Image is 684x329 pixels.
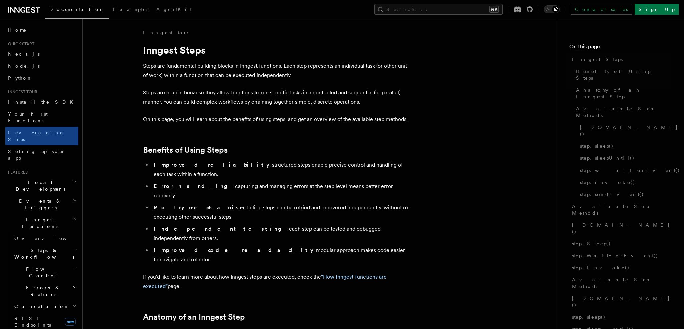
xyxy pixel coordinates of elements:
span: Inngest tour [5,89,37,95]
span: step.sleep() [572,314,606,320]
span: [DOMAIN_NAME]() [580,124,678,137]
span: Events & Triggers [5,198,73,211]
span: Steps & Workflows [12,247,74,260]
span: Setting up your app [8,149,65,161]
span: Install the SDK [8,99,77,105]
button: Flow Control [12,263,78,282]
span: [DOMAIN_NAME]() [572,295,671,308]
button: Search...⌘K [374,4,503,15]
a: [DOMAIN_NAME]() [569,292,671,311]
a: Your first Functions [5,108,78,127]
h4: On this page [569,43,671,53]
span: REST Endpoints [14,316,51,328]
strong: Error handling [154,183,232,189]
span: Cancellation [12,303,69,310]
a: Contact sales [571,4,632,15]
kbd: ⌘K [489,6,499,13]
span: Available Step Methods [572,203,671,216]
button: Events & Triggers [5,195,78,214]
span: Anatomy of an Inngest Step [576,87,671,100]
a: step.Invoke() [569,262,671,274]
a: step.WaitForEvent() [569,250,671,262]
h1: Inngest Steps [143,44,410,56]
a: Benefits of Using Steps [573,65,671,84]
span: Overview [14,236,83,241]
a: step.sleep() [577,140,671,152]
li: : modular approach makes code easier to navigate and refactor. [152,246,410,264]
a: Documentation [45,2,109,19]
span: step.waitForEvent() [580,167,680,174]
span: Features [5,170,28,175]
p: Steps are fundamental building blocks in Inngest functions. Each step represents an individual ta... [143,61,410,80]
a: Home [5,24,78,36]
span: AgentKit [156,7,192,12]
p: Steps are crucial because they allow functions to run specific tasks in a controlled and sequenti... [143,88,410,107]
span: step.sendEvent() [580,191,644,198]
a: step.Sleep() [569,238,671,250]
a: [DOMAIN_NAME]() [577,121,671,140]
span: Quick start [5,41,34,47]
li: : each step can be tested and debugged independently from others. [152,224,410,243]
a: Sign Up [635,4,679,15]
button: Toggle dark mode [544,5,560,13]
a: Benefits of Using Steps [143,145,228,155]
span: Flow Control [12,266,72,279]
span: step.sleep() [580,143,614,149]
p: If you'd like to learn more about how Inngest steps are executed, check the page. [143,272,410,291]
a: AgentKit [152,2,196,18]
a: Available Step Methods [569,274,671,292]
span: Available Step Methods [576,105,671,119]
span: Inngest Functions [5,216,72,230]
button: Steps & Workflows [12,244,78,263]
span: Python [8,75,32,81]
a: step.invoke() [577,176,671,188]
li: : structured steps enable precise control and handling of each task within a function. [152,160,410,179]
span: Documentation [49,7,105,12]
strong: Improved reliability [154,161,269,168]
span: step.sleepUntil() [580,155,635,161]
span: step.WaitForEvent() [572,252,658,259]
a: Anatomy of an Inngest Step [573,84,671,103]
span: Benefits of Using Steps [576,68,671,81]
a: Inngest tour [143,29,190,36]
a: Overview [12,232,78,244]
strong: Independent testing [154,226,286,232]
a: step.sendEvent() [577,188,671,200]
a: Leveraging Steps [5,127,78,145]
a: Available Step Methods [573,103,671,121]
span: Available Step Methods [572,276,671,290]
span: Next.js [8,51,40,57]
span: Examples [113,7,148,12]
p: On this page, you will learn about the benefits of using steps, and get an overview of the availa... [143,115,410,124]
button: Cancellation [12,300,78,312]
span: step.invoke() [580,179,635,186]
a: step.sleepUntil() [577,152,671,164]
a: Anatomy of an Inngest Step [143,312,245,322]
span: step.Sleep() [572,240,611,247]
a: Python [5,72,78,84]
a: step.waitForEvent() [577,164,671,176]
span: [DOMAIN_NAME]() [572,222,671,235]
span: Node.js [8,63,40,69]
button: Inngest Functions [5,214,78,232]
strong: Retry mechanism [154,204,244,211]
span: new [65,318,76,326]
a: step.sleep() [569,311,671,323]
a: Inngest Steps [569,53,671,65]
span: Home [8,27,27,33]
span: Your first Functions [8,111,48,123]
span: Leveraging Steps [8,130,64,142]
a: Install the SDK [5,96,78,108]
span: Local Development [5,179,73,192]
button: Errors & Retries [12,282,78,300]
button: Local Development [5,176,78,195]
a: Node.js [5,60,78,72]
strong: Improved code readability [154,247,313,253]
a: [DOMAIN_NAME]() [569,219,671,238]
a: Available Step Methods [569,200,671,219]
a: Examples [109,2,152,18]
li: : failing steps can be retried and recovered independently, without re-executing other successful... [152,203,410,222]
li: : capturing and managing errors at the step level means better error recovery. [152,182,410,200]
a: Next.js [5,48,78,60]
span: Inngest Steps [572,56,623,63]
